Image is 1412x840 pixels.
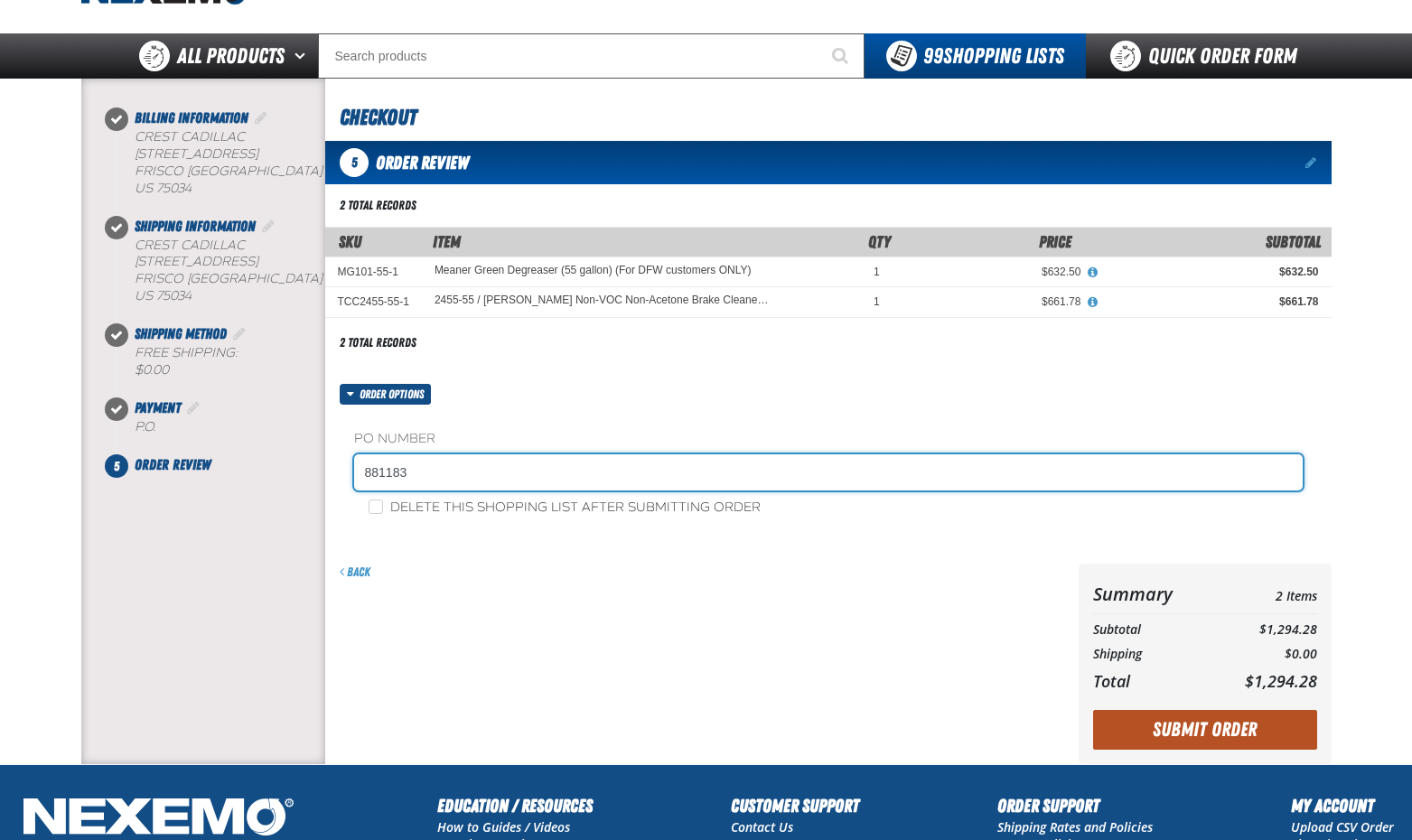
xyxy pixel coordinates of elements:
li: Billing Information. Step 1 of 5. Completed [117,107,325,216]
li: Shipping Method. Step 3 of 5. Completed [117,323,325,397]
td: TCC2455-55-1 [325,287,422,317]
td: 2 Items [1210,578,1316,610]
span: US [135,288,153,303]
td: $0.00 [1210,642,1316,667]
span: [STREET_ADDRESS] [135,146,258,162]
button: Submit Order [1093,710,1317,750]
span: FRISCO [135,271,183,286]
div: 2 total records [340,197,416,214]
h2: Customer Support [731,792,859,819]
th: Summary [1093,578,1211,610]
span: Checkout [340,105,416,130]
span: Shipping Method [135,325,227,342]
strong: 99 [923,43,943,69]
li: Shipping Information. Step 2 of 5. Completed [117,216,325,324]
input: Delete this shopping list after submitting order [369,499,383,514]
span: Order Review [376,152,469,173]
span: Order options [360,384,431,405]
a: 2455-55 / [PERSON_NAME] Non-VOC Non-Acetone Brake Cleaner (For DFW customers ONLY) [435,294,771,307]
a: Edit items [1305,156,1319,169]
span: Crest Cadillac [135,129,245,145]
span: All Products [177,40,285,72]
span: Payment [135,399,181,416]
div: $632.50 [905,265,1081,279]
span: FRISCO [135,163,183,179]
button: View All Prices for Meaner Green Degreaser (55 gallon) (For DFW customers ONLY) [1080,265,1104,281]
button: Order options [340,384,432,405]
span: Item [433,232,461,251]
span: Price [1039,232,1071,251]
th: Total [1093,667,1211,695]
span: Shipping Information [135,218,256,235]
a: Upload CSV Order [1291,818,1394,835]
span: [STREET_ADDRESS] [135,254,258,269]
h2: Education / Resources [437,792,593,819]
td: MG101-55-1 [325,257,422,287]
td: $1,294.28 [1210,618,1316,642]
span: Subtotal [1266,232,1321,251]
div: P.O. [135,419,325,436]
span: 5 [340,148,369,177]
span: [GEOGRAPHIC_DATA] [187,271,323,286]
th: Shipping [1093,642,1211,667]
button: View All Prices for 2455-55 / Johnsen's Non-VOC Non-Acetone Brake Cleaner (For DFW customers ONLY) [1080,294,1104,311]
button: Start Searching [819,33,865,79]
a: Meaner Green Degreaser (55 gallon) (For DFW customers ONLY) [435,265,752,277]
button: Open All Products pages [288,33,318,79]
div: 2 total records [340,334,416,351]
th: Subtotal [1093,618,1211,642]
span: 5 [105,454,128,478]
a: Quick Order Form [1086,33,1331,79]
div: $661.78 [905,294,1081,309]
span: 1 [874,266,880,278]
span: [GEOGRAPHIC_DATA] [187,163,323,179]
button: You have 99 Shopping Lists. Open to view details [865,33,1086,79]
span: Billing Information [135,109,248,126]
li: Order Review. Step 5 of 5. Not Completed [117,454,325,476]
nav: Checkout steps. Current step is Order Review. Step 5 of 5 [103,107,325,476]
a: Edit Shipping Information [259,218,277,235]
h2: Order Support [997,792,1153,819]
div: $632.50 [1106,265,1318,279]
bdo: 75034 [156,288,192,303]
a: How to Guides / Videos [437,818,570,835]
a: Shipping Rates and Policies [997,818,1153,835]
a: Edit Shipping Method [230,325,248,342]
div: $661.78 [1106,294,1318,309]
h2: My Account [1291,792,1394,819]
bdo: 75034 [156,181,192,196]
span: Crest Cadillac [135,238,245,253]
li: Payment. Step 4 of 5. Completed [117,397,325,454]
a: Contact Us [731,818,793,835]
span: $1,294.28 [1245,670,1317,692]
label: Delete this shopping list after submitting order [369,499,761,517]
a: SKU [339,232,361,251]
label: PO Number [354,431,1303,448]
span: 1 [874,295,880,308]
div: Free Shipping: [135,345,325,379]
strong: $0.00 [135,362,169,378]
input: Search [318,33,865,79]
a: Edit Payment [184,399,202,416]
span: Shopping Lists [923,43,1064,69]
a: Edit Billing Information [252,109,270,126]
span: Order Review [135,456,210,473]
span: US [135,181,153,196]
a: Back [340,565,370,579]
span: Qty [868,232,891,251]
